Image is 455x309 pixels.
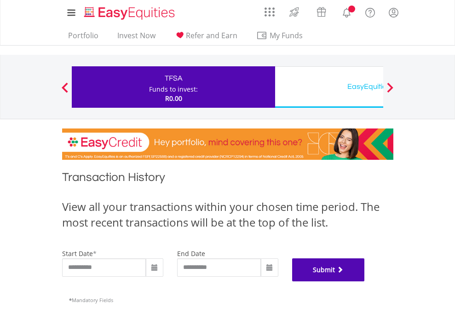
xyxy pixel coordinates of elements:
[62,128,393,160] img: EasyCredit Promotion Banner
[292,258,365,281] button: Submit
[82,6,179,21] img: EasyEquities_Logo.png
[171,31,241,45] a: Refer and Earn
[81,2,179,21] a: Home page
[287,5,302,19] img: thrive-v2.svg
[259,2,281,17] a: AppsGrid
[64,31,102,45] a: Portfolio
[186,30,237,41] span: Refer and Earn
[114,31,159,45] a: Invest Now
[358,2,382,21] a: FAQ's and Support
[308,2,335,19] a: Vouchers
[381,87,399,96] button: Next
[62,249,93,258] label: start date
[149,85,198,94] div: Funds to invest:
[335,2,358,21] a: Notifications
[165,94,182,103] span: R0.00
[56,87,74,96] button: Previous
[62,199,393,231] div: View all your transactions within your chosen time period. The most recent transactions will be a...
[62,169,393,190] h1: Transaction History
[177,249,205,258] label: end date
[265,7,275,17] img: grid-menu-icon.svg
[256,29,317,41] span: My Funds
[69,297,113,303] span: Mandatory Fields
[382,2,405,23] a: My Profile
[314,5,329,19] img: vouchers-v2.svg
[77,72,270,85] div: TFSA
